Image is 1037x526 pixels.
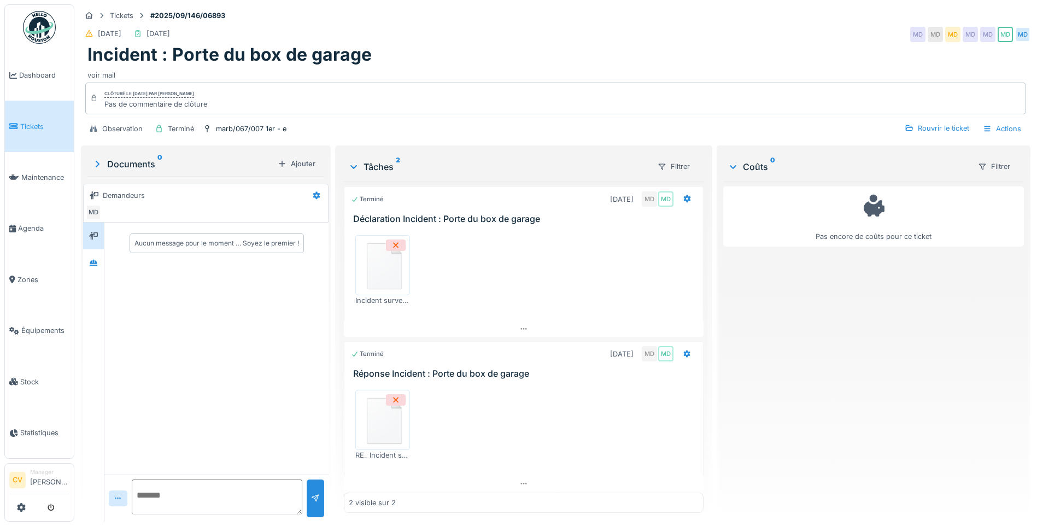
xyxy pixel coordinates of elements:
[134,238,299,248] div: Aucun message pour le moment … Soyez le premier !
[19,70,69,80] span: Dashboard
[23,11,56,44] img: Badge_color-CXgf-gQk.svg
[351,195,384,204] div: Terminé
[5,50,74,101] a: Dashboard
[30,468,69,476] div: Manager
[86,204,101,220] div: MD
[355,295,410,306] div: Incident survenu avec la porte du boxe – dégâts sur mon véhicule.msg
[973,159,1015,174] div: Filtrer
[978,121,1026,137] div: Actions
[355,450,410,460] div: RE_ Incident survenu avec la porte du boxe – dégâts sur mon véhicule.msg
[658,191,673,207] div: MD
[642,346,657,361] div: MD
[610,349,634,359] div: [DATE]
[147,28,170,39] div: [DATE]
[216,124,286,134] div: marb/067/007 1er - e
[348,160,648,173] div: Tâches
[9,468,69,494] a: CV Manager[PERSON_NAME]
[146,10,230,21] strong: #2025/09/146/06893
[358,238,407,293] img: 84750757-fdcc6f00-afbb-11ea-908a-1074b026b06b.png
[87,44,372,65] h1: Incident : Porte du box de garage
[18,223,69,233] span: Agenda
[1015,27,1030,42] div: MD
[910,27,925,42] div: MD
[730,191,1017,242] div: Pas encore de coûts pour ce ticket
[5,305,74,356] a: Équipements
[351,349,384,359] div: Terminé
[17,274,69,285] span: Zones
[353,369,699,379] h3: Réponse Incident : Porte du box de garage
[9,472,26,488] li: CV
[998,27,1013,42] div: MD
[87,66,1024,80] div: voir mail
[945,27,960,42] div: MD
[980,27,995,42] div: MD
[900,121,974,136] div: Rouvrir le ticket
[642,191,657,207] div: MD
[110,10,133,21] div: Tickets
[653,159,695,174] div: Filtrer
[5,152,74,203] a: Maintenance
[963,27,978,42] div: MD
[728,160,969,173] div: Coûts
[358,393,407,447] img: 84750757-fdcc6f00-afbb-11ea-908a-1074b026b06b.png
[273,156,320,171] div: Ajouter
[353,214,699,224] h3: Déclaration Incident : Porte du box de garage
[157,157,162,171] sup: 0
[102,124,143,134] div: Observation
[168,124,194,134] div: Terminé
[98,28,121,39] div: [DATE]
[20,428,69,438] span: Statistiques
[928,27,943,42] div: MD
[658,346,673,361] div: MD
[92,157,273,171] div: Documents
[104,99,207,109] div: Pas de commentaire de clôture
[21,325,69,336] span: Équipements
[349,498,396,508] div: 2 visible sur 2
[103,190,145,201] div: Demandeurs
[5,407,74,458] a: Statistiques
[396,160,400,173] sup: 2
[30,468,69,492] li: [PERSON_NAME]
[770,160,775,173] sup: 0
[104,90,194,98] div: Clôturé le [DATE] par [PERSON_NAME]
[610,194,634,204] div: [DATE]
[5,254,74,305] a: Zones
[20,121,69,132] span: Tickets
[5,203,74,254] a: Agenda
[5,356,74,407] a: Stock
[20,377,69,387] span: Stock
[21,172,69,183] span: Maintenance
[5,101,74,151] a: Tickets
